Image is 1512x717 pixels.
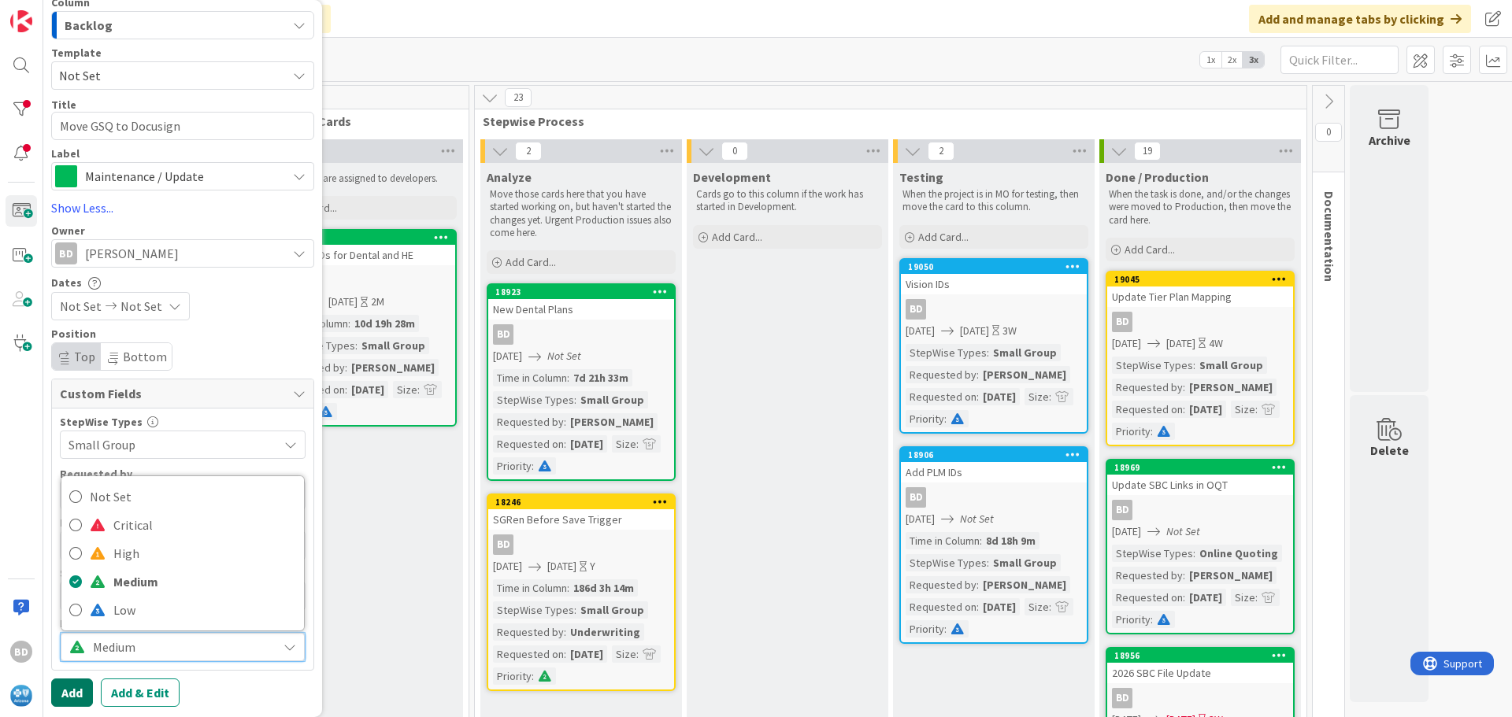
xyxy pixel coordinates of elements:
div: BD [488,534,674,555]
div: BD [906,487,926,508]
div: BD [1112,312,1132,332]
div: Update SBC Links in OQT [1107,475,1293,495]
div: 18956 [1114,650,1293,661]
div: [DATE] [1185,401,1226,418]
span: [DATE] [493,558,522,575]
div: Time in Column [493,369,567,386]
div: Size [60,567,306,578]
div: BD [10,641,32,663]
div: 19050 [901,260,1087,274]
span: [DATE] [906,323,935,339]
span: : [564,413,566,431]
div: [PERSON_NAME] [979,366,1070,383]
span: [DATE] [328,294,358,310]
div: BD [488,324,674,345]
div: BD [1112,688,1132,708]
div: StepWise Types [1112,545,1193,562]
span: : [532,667,534,685]
div: New Dental Plans [488,299,674,320]
span: [DATE] [1112,335,1141,352]
label: Requested by [60,467,132,481]
div: 18956 [1107,649,1293,663]
div: Vision IDs [901,274,1087,294]
span: Small Group [69,434,270,456]
div: 19006 [269,231,455,245]
span: Top [74,349,95,364]
a: Show Less... [51,198,314,217]
div: Size [612,645,636,663]
div: 18969 [1107,460,1293,475]
span: : [944,620,947,638]
span: : [567,369,569,386]
span: 2 [928,142,954,161]
div: [PERSON_NAME] [566,413,658,431]
div: Size [1231,589,1255,606]
div: BD [1107,688,1293,708]
div: Small Group [576,601,648,619]
div: SGRen Before Save Trigger [488,509,674,530]
span: Label [51,148,80,159]
a: Critical [61,511,304,539]
div: [DATE] [566,645,607,663]
label: Title [51,98,76,112]
div: 10d 19h 28m [350,315,419,332]
div: 7d 21h 33m [569,369,632,386]
div: 189562026 SBC File Update [1107,649,1293,683]
div: Y [590,558,595,575]
div: 19006 [276,232,455,243]
textarea: Move GSQ to Docusign [51,112,314,140]
span: : [636,645,639,663]
div: Small Group [1195,357,1267,374]
div: 8d 18h 9m [982,532,1039,549]
div: Requested by [1112,379,1183,396]
span: 19 [1134,142,1161,161]
span: [DATE] [1112,523,1141,540]
div: [DATE] [979,388,1020,405]
div: Priority [1112,423,1151,440]
div: [PERSON_NAME] [1185,379,1277,396]
div: Requested on [493,645,564,663]
span: : [567,579,569,597]
div: 19006Add PLM IDs for Dental and HE [269,231,455,265]
button: Add & Edit [101,678,180,707]
div: [DATE] [347,381,388,398]
div: 18906Add PLM IDs [901,448,1087,482]
span: Documentation [1321,191,1337,282]
span: : [1183,589,1185,606]
a: Medium [61,567,304,596]
span: : [564,623,566,641]
div: Requested on [906,598,976,615]
div: Time in Column [906,532,980,549]
i: Not Set [960,512,994,526]
div: Small Group [989,554,1061,571]
div: Small Group [576,391,648,408]
span: Development [693,169,771,185]
div: 18246SGRen Before Save Trigger [488,495,674,530]
div: Priority [1112,611,1151,628]
span: Medium [113,570,296,593]
span: Analyze [487,169,532,185]
div: 2026 SBC File Update [1107,663,1293,683]
span: : [1183,401,1185,418]
div: 18246 [488,495,674,509]
div: Time in Column [493,579,567,597]
span: : [976,598,979,615]
div: Add and manage tabs by clicking [1249,5,1471,33]
span: : [564,435,566,453]
span: High [113,541,296,565]
i: Not Set [1166,524,1200,538]
div: 18923 [488,285,674,299]
span: : [1151,423,1153,440]
span: : [1183,567,1185,584]
span: 2 [515,142,542,161]
span: : [1049,598,1051,615]
div: BD [901,299,1087,320]
div: Archive [1369,131,1410,150]
span: : [564,645,566,663]
div: [DATE] [1185,589,1226,606]
div: Requested by [493,413,564,431]
span: : [976,366,979,383]
div: 2M [371,294,384,310]
div: [DATE] [979,598,1020,615]
div: 19050 [908,261,1087,272]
